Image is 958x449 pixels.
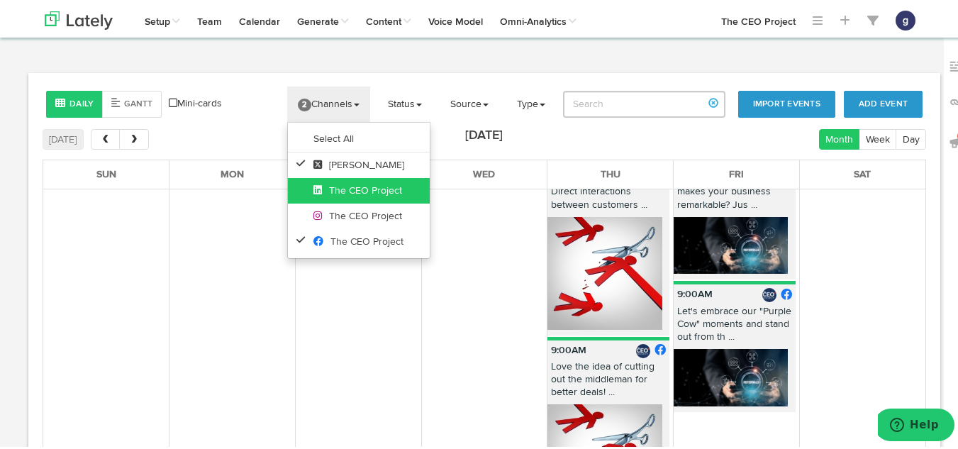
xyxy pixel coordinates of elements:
[859,127,896,148] button: Week
[674,170,796,215] p: Have you considered what makes your business remarkable? Jus ...
[896,9,915,28] button: g
[313,235,403,245] span: The CEO Project
[465,127,503,141] h2: [DATE]
[45,9,113,28] img: logo_lately_bg_light.svg
[43,127,84,148] button: [DATE]
[674,347,788,404] img: iIW1JieQOqM4596q7P3T
[729,167,744,177] span: Fri
[440,84,499,120] a: Source
[636,342,650,356] img: picture
[313,158,404,168] span: [PERSON_NAME]
[119,127,148,148] button: next
[674,215,788,272] img: iIW1JieQOqM4596q7P3T
[854,167,871,177] span: Sat
[878,406,954,442] iframe: Opens a widget where you can find more information
[896,127,926,148] button: Day
[102,89,162,116] button: Gantt
[298,96,311,109] span: 2
[287,84,370,120] a: 2Channels
[674,303,796,348] p: Let's embrace our "Purple Cow" moments and stand out from th ...
[547,215,662,328] img: ufocOT7Tw2tknAzVskt2
[313,184,402,194] span: The CEO Project
[563,89,725,116] input: Search
[547,170,669,215] p: Cut out the middleman! Direct interactions between customers ...
[601,167,620,177] span: Thu
[46,89,103,116] button: Daily
[551,343,586,353] b: 9:00AM
[473,167,495,177] span: Wed
[377,84,433,120] a: Status
[169,94,222,109] a: Mini-cards
[547,358,669,403] p: Love the idea of cutting out the middleman for better deals! ...
[288,124,430,150] a: Select All
[91,127,120,148] button: prev
[96,167,116,177] span: Sun
[221,167,244,177] span: Mon
[506,84,556,120] a: Type
[762,286,776,300] img: picture
[844,89,923,116] button: Add Event
[313,209,402,219] span: The CEO Project
[677,287,713,297] b: 9:00AM
[46,89,162,116] div: Style
[738,89,835,116] button: Import Events
[819,127,860,148] button: Month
